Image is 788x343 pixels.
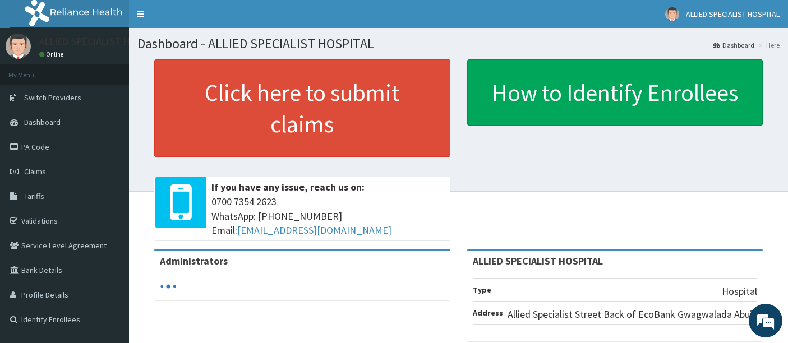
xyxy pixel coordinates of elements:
b: If you have any issue, reach us on: [211,180,365,193]
span: Switch Providers [24,92,81,103]
svg: audio-loading [160,278,177,295]
span: 0700 7354 2623 WhatsApp: [PHONE_NUMBER] Email: [211,194,445,238]
a: Dashboard [713,40,754,50]
strong: ALLIED SPECIALIST HOSPITAL [473,254,603,267]
a: [EMAIL_ADDRESS][DOMAIN_NAME] [237,224,391,237]
b: Address [473,308,503,318]
h1: Dashboard - ALLIED SPECIALIST HOSPITAL [137,36,780,51]
span: Tariffs [24,191,44,201]
span: Claims [24,166,46,177]
b: Type [473,285,491,295]
span: ALLIED SPECIALIST HOSPITAL [686,9,780,19]
span: Dashboard [24,117,61,127]
b: Administrators [160,254,228,267]
img: User Image [665,7,679,21]
p: Hospital [722,284,757,299]
img: User Image [6,34,31,59]
p: ALLIED SPECIALIST HOSPITAL [39,36,167,47]
a: Click here to submit claims [154,59,450,157]
a: Online [39,50,66,58]
li: Here [755,40,780,50]
a: How to Identify Enrollees [467,59,763,126]
p: Allied Specialist Street Back of EcoBank Gwagwalada Abuja [508,307,757,322]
